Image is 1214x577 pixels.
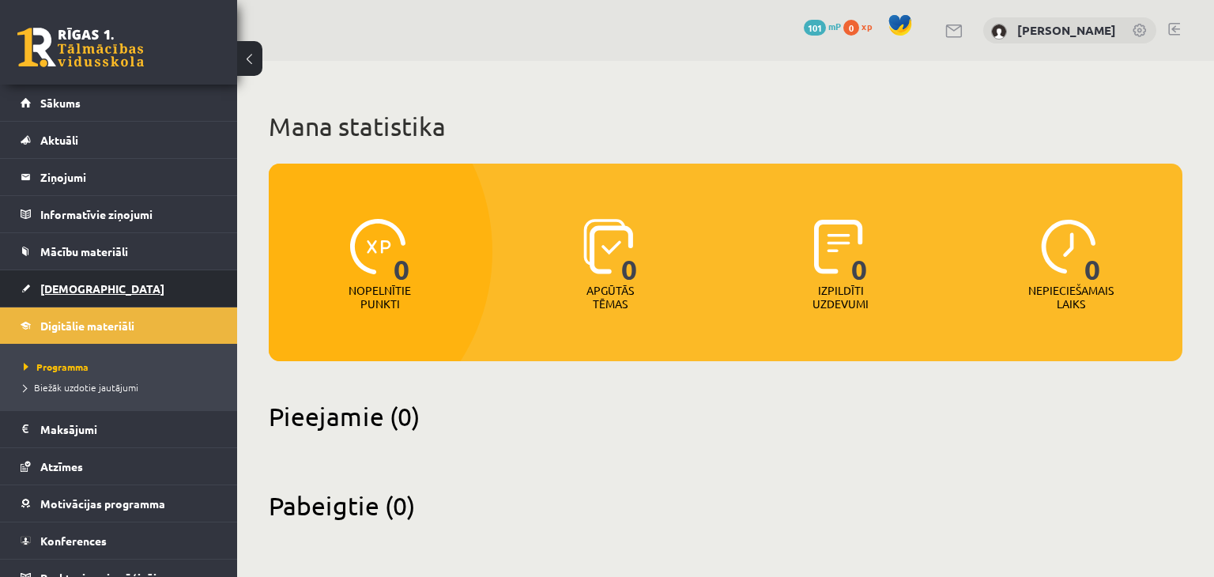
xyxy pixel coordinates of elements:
p: Apgūtās tēmas [579,284,641,311]
a: Atzīmes [21,448,217,485]
span: Motivācijas programma [40,496,165,511]
a: [DEMOGRAPHIC_DATA] [21,270,217,307]
a: Biežāk uzdotie jautājumi [24,380,221,394]
img: icon-clock-7be60019b62300814b6bd22b8e044499b485619524d84068768e800edab66f18.svg [1041,219,1096,274]
span: xp [861,20,872,32]
span: 0 [843,20,859,36]
span: 0 [1084,219,1101,284]
a: Digitālie materiāli [21,307,217,344]
span: Aktuāli [40,133,78,147]
a: Informatīvie ziņojumi [21,196,217,232]
h1: Mana statistika [269,111,1182,142]
span: 0 [394,219,410,284]
a: Ziņojumi [21,159,217,195]
p: Nopelnītie punkti [349,284,411,311]
span: Programma [24,360,89,373]
a: Programma [24,360,221,374]
a: Sākums [21,85,217,121]
a: Motivācijas programma [21,485,217,522]
span: [DEMOGRAPHIC_DATA] [40,281,164,296]
span: Atzīmes [40,459,83,473]
h2: Pieejamie (0) [269,401,1182,432]
span: 0 [851,219,868,284]
span: Konferences [40,534,107,548]
span: Digitālie materiāli [40,319,134,333]
legend: Maksājumi [40,411,217,447]
img: Svjatoslavs Vasilijs Kudrjavcevs [991,24,1007,40]
a: Mācību materiāli [21,233,217,270]
legend: Ziņojumi [40,159,217,195]
img: icon-learned-topics-4a711ccc23c960034f471b6e78daf4a3bad4a20eaf4de84257b87e66633f6470.svg [583,219,633,274]
img: icon-completed-tasks-ad58ae20a441b2904462921112bc710f1caf180af7a3daa7317a5a94f2d26646.svg [814,219,863,274]
a: [PERSON_NAME] [1017,22,1116,38]
span: 0 [621,219,638,284]
a: Aktuāli [21,122,217,158]
a: Konferences [21,522,217,559]
h2: Pabeigtie (0) [269,490,1182,521]
p: Izpildīti uzdevumi [810,284,872,311]
a: 101 mP [804,20,841,32]
span: Sākums [40,96,81,110]
a: Maksājumi [21,411,217,447]
span: 101 [804,20,826,36]
a: Rīgas 1. Tālmācības vidusskola [17,28,144,67]
p: Nepieciešamais laiks [1028,284,1114,311]
a: 0 xp [843,20,880,32]
span: Mācību materiāli [40,244,128,258]
legend: Informatīvie ziņojumi [40,196,217,232]
img: icon-xp-0682a9bc20223a9ccc6f5883a126b849a74cddfe5390d2b41b4391c66f2066e7.svg [350,219,405,274]
span: mP [828,20,841,32]
span: Biežāk uzdotie jautājumi [24,381,138,394]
